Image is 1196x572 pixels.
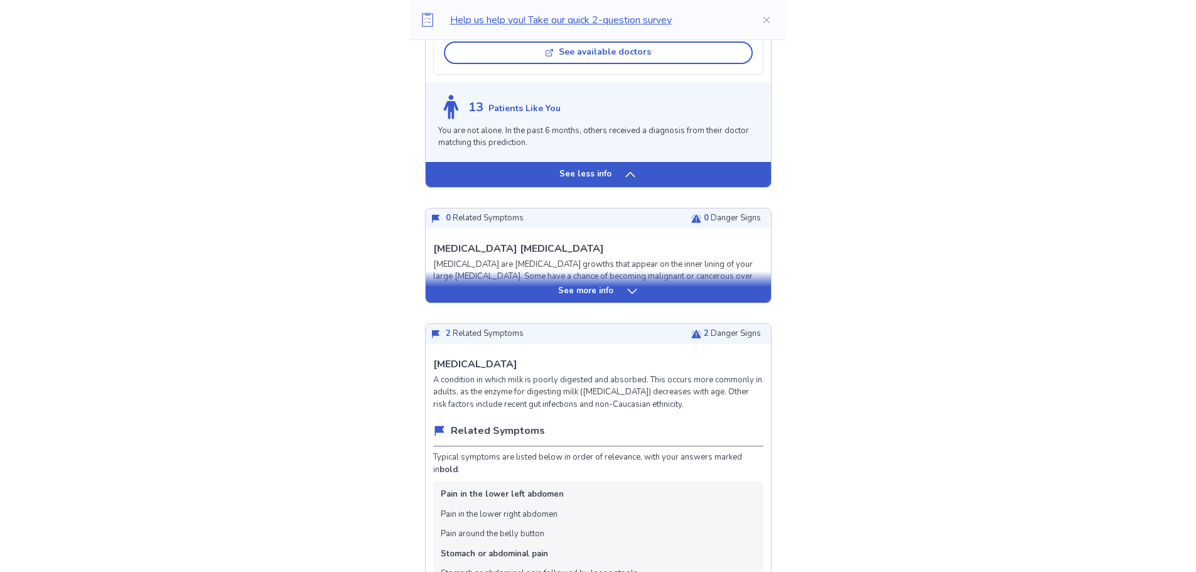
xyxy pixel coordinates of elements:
span: 2 [704,328,709,339]
button: See available doctors [444,41,753,64]
p: 13 [468,98,483,117]
span: 0 [704,212,709,224]
p: Patients Like You [488,102,561,115]
p: Related Symptoms [446,328,524,340]
p: Help us help you! Take our quick 2-question survey [450,13,741,28]
b: bold [439,464,458,475]
p: See less info [559,168,611,181]
span: 0 [446,212,451,224]
p: Related Symptoms [446,212,524,225]
p: Danger Signs [704,328,761,340]
p: A condition in which milk is poorly digested and absorbed. This occurs more commonly in adults, a... [433,374,763,411]
p: See more info [558,285,613,298]
p: You are not alone. In the past 6 months, others received a diagnosis from their doctor matching t... [438,125,758,149]
span: 2 [446,328,451,339]
p: [MEDICAL_DATA] [433,357,517,372]
li: Pain around the belly button [441,528,544,541]
a: See available doctors [444,36,753,64]
li: Pain in the lower left abdomen [441,488,564,501]
li: Pain in the lower right abdomen [441,509,558,521]
p: Related Symptoms [451,423,545,438]
p: Typical symptoms are listed below in order of relevance, with your answers marked in . [433,451,763,476]
li: Stomach or abdominal pain [441,548,548,561]
p: [MEDICAL_DATA] [MEDICAL_DATA] [433,241,604,256]
p: Danger Signs [704,212,761,225]
p: [MEDICAL_DATA] are [MEDICAL_DATA] growths that appear on the inner lining of your large [MEDICAL_... [433,259,763,296]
